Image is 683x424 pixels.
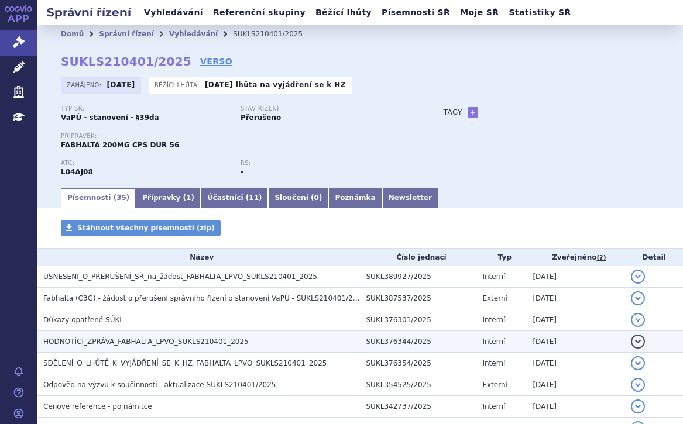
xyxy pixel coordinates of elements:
[482,337,505,346] span: Interní
[43,273,317,281] span: USNESENÍ_O_PŘERUŠENÍ_SŘ_na_žádost_FABHALTA_LPVO_SUKLS210401_2025
[468,107,478,118] a: +
[631,378,645,392] button: detail
[61,168,93,176] strong: IPTAKOPAN
[99,30,154,38] a: Správní řízení
[361,353,477,374] td: SUKL376354/2025
[527,249,625,266] th: Zveřejněno
[201,188,269,208] a: Účastníci (11)
[631,291,645,305] button: detail
[631,335,645,349] button: detail
[61,160,229,167] p: ATC:
[136,188,201,208] a: Přípravky (1)
[596,254,606,262] abbr: (?)
[361,266,477,288] td: SUKL389927/2025
[37,4,140,20] h2: Správní řízení
[382,188,438,208] a: Newsletter
[241,168,243,176] strong: -
[61,113,159,122] strong: VaPÚ - stanovení - §39da
[210,5,309,20] a: Referenční skupiny
[241,113,281,122] strong: Přerušeno
[631,313,645,327] button: detail
[527,353,625,374] td: [DATE]
[241,105,409,112] p: Stav řízení:
[236,81,346,89] a: lhůta na vyjádření se k HZ
[200,56,232,67] a: VERSO
[314,194,319,202] span: 0
[169,30,218,38] a: Vyhledávání
[61,220,221,236] a: Stáhnout všechny písemnosti (zip)
[186,194,191,202] span: 1
[43,381,276,389] span: Odpověď na výzvu k součinnosti - aktualizace SUKLS210401/2025
[43,294,366,302] span: Fabhalta (C3G) - žádost o přerušení správního řízení o stanovení VaPÚ - SUKLS210401/2025
[155,80,202,89] span: Běžící lhůta:
[61,30,84,38] a: Domů
[527,396,625,418] td: [DATE]
[625,249,683,266] th: Detail
[527,266,625,288] td: [DATE]
[107,81,135,89] strong: [DATE]
[527,288,625,309] td: [DATE]
[43,402,152,411] span: Cenové reference - po námitce
[527,331,625,353] td: [DATE]
[249,194,259,202] span: 11
[482,381,507,389] span: Externí
[631,399,645,413] button: detail
[77,224,215,232] span: Stáhnout všechny písemnosti (zip)
[312,5,375,20] a: Běžící lhůty
[482,316,505,324] span: Interní
[631,356,645,370] button: detail
[482,359,505,367] span: Interní
[205,80,346,89] p: -
[482,273,505,281] span: Interní
[361,249,477,266] th: Číslo jednací
[268,188,328,208] a: Sloučení (0)
[631,270,645,284] button: detail
[233,25,318,43] li: SUKLS210401/2025
[140,5,207,20] a: Vyhledávání
[43,337,249,346] span: HODNOTÍCÍ_ZPRÁVA_FABHALTA_LPVO_SUKLS210401_2025
[61,54,191,68] strong: SUKLS210401/2025
[43,316,123,324] span: Důkazy opatřené SÚKL
[482,402,505,411] span: Interní
[361,331,477,353] td: SUKL376344/2025
[61,141,179,149] span: FABHALTA 200MG CPS DUR 56
[527,374,625,396] td: [DATE]
[482,294,507,302] span: Externí
[61,133,420,140] p: Přípravek:
[67,80,104,89] span: Zahájeno:
[328,188,382,208] a: Poznámka
[241,160,409,167] p: RS:
[361,374,477,396] td: SUKL354525/2025
[61,105,229,112] p: Typ SŘ:
[61,188,136,208] a: Písemnosti (35)
[361,309,477,331] td: SUKL376301/2025
[476,249,527,266] th: Typ
[527,309,625,331] td: [DATE]
[205,81,233,89] strong: [DATE]
[505,5,574,20] a: Statistiky SŘ
[43,359,327,367] span: SDĚLENÍ_O_LHŮTĚ_K_VYJÁDŘENÍ_SE_K_HZ_FABHALTA_LPVO_SUKLS210401_2025
[361,396,477,418] td: SUKL342737/2025
[361,288,477,309] td: SUKL387537/2025
[116,194,126,202] span: 35
[457,5,502,20] a: Moje SŘ
[444,105,462,119] h3: Tagy
[378,5,454,20] a: Písemnosti SŘ
[37,249,361,266] th: Název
